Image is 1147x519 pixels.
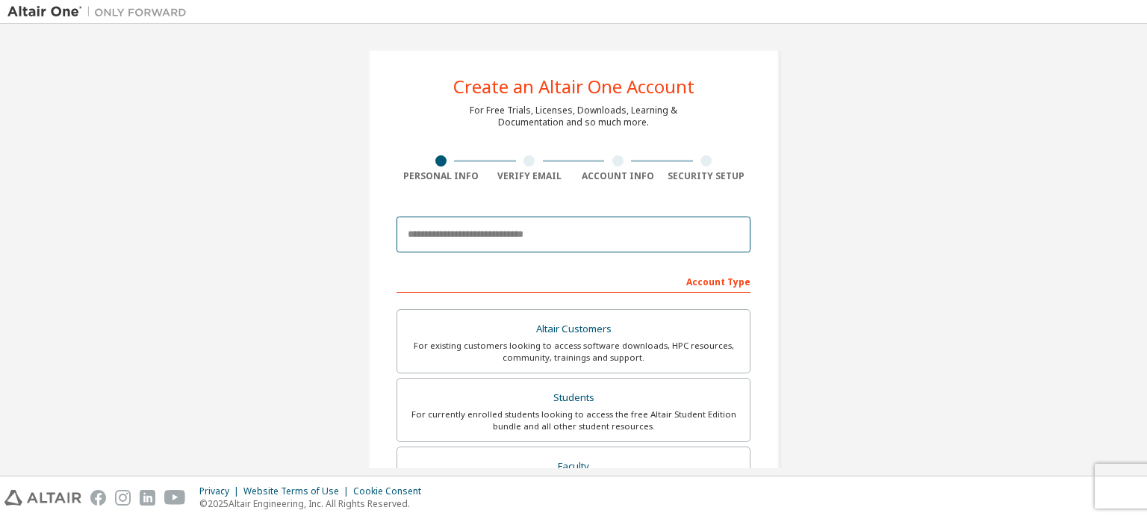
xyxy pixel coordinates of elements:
[353,485,430,497] div: Cookie Consent
[406,340,741,364] div: For existing customers looking to access software downloads, HPC resources, community, trainings ...
[4,490,81,506] img: altair_logo.svg
[406,388,741,408] div: Students
[453,78,694,96] div: Create an Altair One Account
[115,490,131,506] img: instagram.svg
[406,319,741,340] div: Altair Customers
[406,456,741,477] div: Faculty
[573,170,662,182] div: Account Info
[397,269,750,293] div: Account Type
[90,490,106,506] img: facebook.svg
[7,4,194,19] img: Altair One
[406,408,741,432] div: For currently enrolled students looking to access the free Altair Student Edition bundle and all ...
[485,170,574,182] div: Verify Email
[243,485,353,497] div: Website Terms of Use
[470,105,677,128] div: For Free Trials, Licenses, Downloads, Learning & Documentation and so much more.
[164,490,186,506] img: youtube.svg
[199,485,243,497] div: Privacy
[397,170,485,182] div: Personal Info
[662,170,751,182] div: Security Setup
[199,497,430,510] p: © 2025 Altair Engineering, Inc. All Rights Reserved.
[140,490,155,506] img: linkedin.svg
